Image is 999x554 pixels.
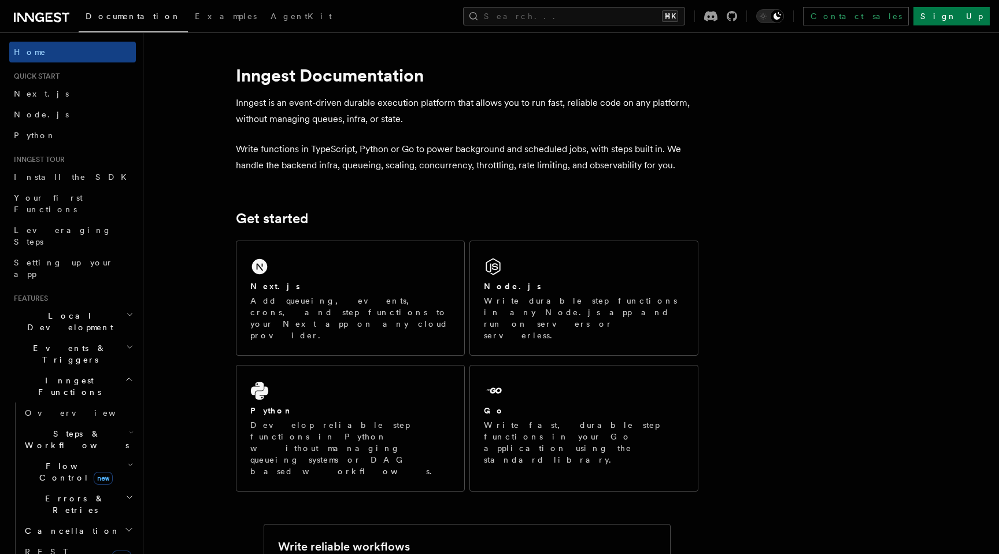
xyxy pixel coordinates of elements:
[250,419,450,477] p: Develop reliable step functions in Python without managing queueing systems or DAG based workflows.
[9,342,126,365] span: Events & Triggers
[236,65,698,86] h1: Inngest Documentation
[756,9,784,23] button: Toggle dark mode
[9,305,136,338] button: Local Development
[14,131,56,140] span: Python
[9,167,136,187] a: Install the SDK
[484,280,541,292] h2: Node.js
[250,405,293,416] h2: Python
[25,408,144,418] span: Overview
[803,7,909,25] a: Contact sales
[20,493,125,516] span: Errors & Retries
[250,280,300,292] h2: Next.js
[14,226,112,246] span: Leveraging Steps
[236,365,465,492] a: PythonDevelop reliable step functions in Python without managing queueing systems or DAG based wo...
[9,104,136,125] a: Node.js
[9,155,65,164] span: Inngest tour
[20,460,127,483] span: Flow Control
[188,3,264,31] a: Examples
[14,193,83,214] span: Your first Functions
[20,423,136,456] button: Steps & Workflows
[20,488,136,520] button: Errors & Retries
[463,7,685,25] button: Search...⌘K
[271,12,332,21] span: AgentKit
[79,3,188,32] a: Documentation
[9,220,136,252] a: Leveraging Steps
[20,402,136,423] a: Overview
[9,375,125,398] span: Inngest Functions
[86,12,181,21] span: Documentation
[14,89,69,98] span: Next.js
[264,3,339,31] a: AgentKit
[236,141,698,173] p: Write functions in TypeScript, Python or Go to power background and scheduled jobs, with steps bu...
[9,72,60,81] span: Quick start
[9,294,48,303] span: Features
[9,370,136,402] button: Inngest Functions
[14,172,134,182] span: Install the SDK
[20,456,136,488] button: Flow Controlnew
[14,110,69,119] span: Node.js
[9,125,136,146] a: Python
[9,83,136,104] a: Next.js
[469,365,698,492] a: GoWrite fast, durable step functions in your Go application using the standard library.
[20,520,136,541] button: Cancellation
[913,7,990,25] a: Sign Up
[484,419,684,466] p: Write fast, durable step functions in your Go application using the standard library.
[236,241,465,356] a: Next.jsAdd queueing, events, crons, and step functions to your Next app on any cloud provider.
[20,525,120,537] span: Cancellation
[9,42,136,62] a: Home
[14,46,46,58] span: Home
[236,210,308,227] a: Get started
[9,252,136,285] a: Setting up your app
[20,428,129,451] span: Steps & Workflows
[195,12,257,21] span: Examples
[9,310,126,333] span: Local Development
[250,295,450,341] p: Add queueing, events, crons, and step functions to your Next app on any cloud provider.
[9,187,136,220] a: Your first Functions
[9,338,136,370] button: Events & Triggers
[469,241,698,356] a: Node.jsWrite durable step functions in any Node.js app and run on servers or serverless.
[484,295,684,341] p: Write durable step functions in any Node.js app and run on servers or serverless.
[94,472,113,485] span: new
[14,258,113,279] span: Setting up your app
[662,10,678,22] kbd: ⌘K
[236,95,698,127] p: Inngest is an event-driven durable execution platform that allows you to run fast, reliable code ...
[484,405,505,416] h2: Go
